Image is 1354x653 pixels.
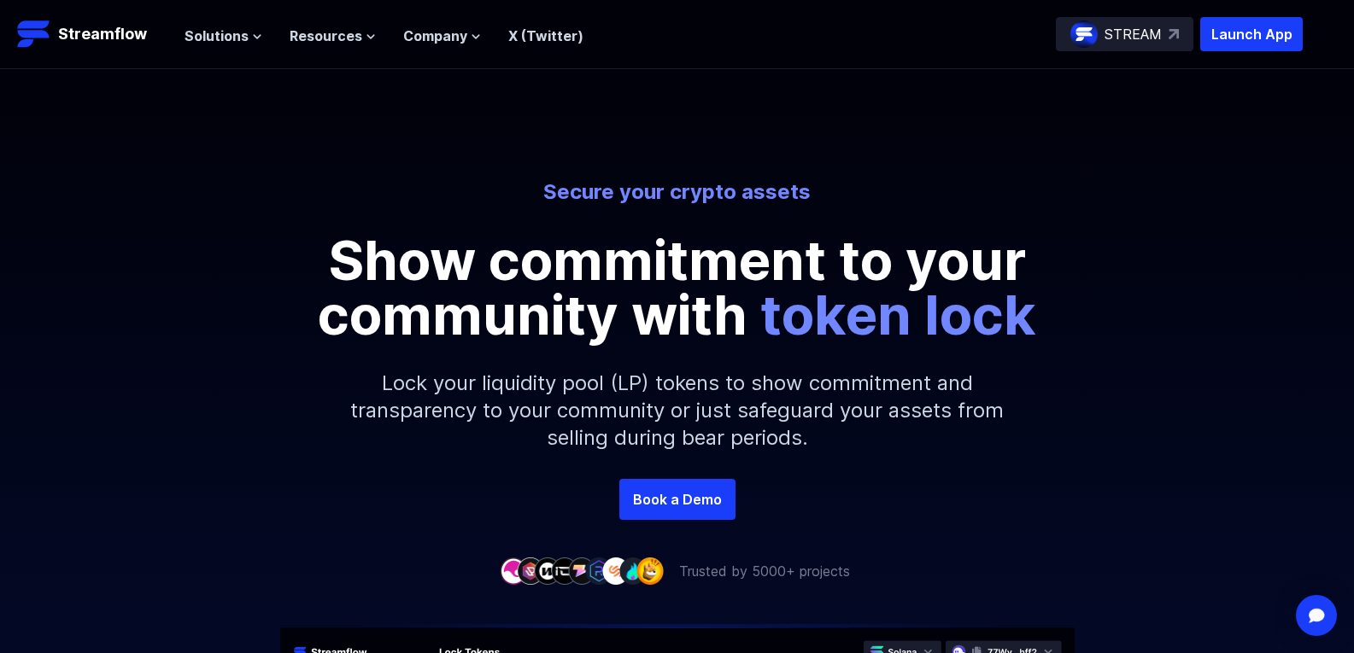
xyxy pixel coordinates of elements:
[1070,20,1098,48] img: streamflow-logo-circle.png
[1056,17,1193,51] a: STREAM
[517,557,544,584] img: company-2
[679,561,850,581] p: Trusted by 5000+ projects
[1296,595,1337,636] div: Open Intercom Messenger
[636,557,664,584] img: company-9
[290,26,376,46] button: Resources
[403,26,481,46] button: Company
[551,557,578,584] img: company-4
[500,557,527,584] img: company-1
[185,26,262,46] button: Solutions
[602,557,630,584] img: company-7
[310,342,1045,479] p: Lock your liquidity pool (LP) tokens to show commitment and transparency to your community or jus...
[17,17,167,51] a: Streamflow
[17,17,51,51] img: Streamflow Logo
[568,557,595,584] img: company-5
[290,26,362,46] span: Resources
[185,26,249,46] span: Solutions
[760,282,1036,347] span: token lock
[204,178,1151,206] p: Secure your crypto assets
[1200,17,1303,51] button: Launch App
[619,557,647,584] img: company-8
[58,22,147,46] p: Streamflow
[293,233,1062,342] p: Show commitment to your community with
[1169,29,1179,39] img: top-right-arrow.svg
[403,26,467,46] span: Company
[508,27,583,44] a: X (Twitter)
[1105,24,1162,44] p: STREAM
[534,557,561,584] img: company-3
[585,557,613,584] img: company-6
[619,479,736,520] a: Book a Demo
